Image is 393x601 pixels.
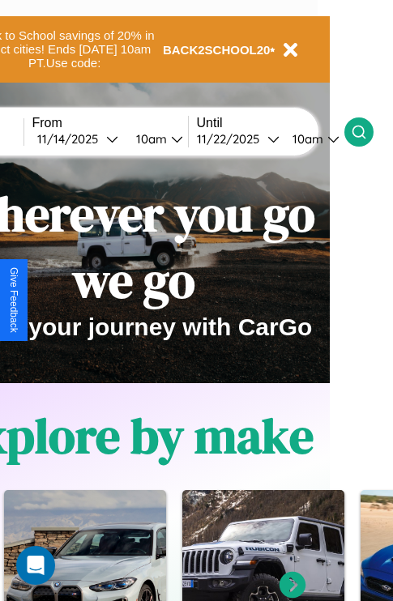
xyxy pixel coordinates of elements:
button: 10am [123,130,188,147]
div: 11 / 22 / 2025 [197,131,267,147]
b: BACK2SCHOOL20 [163,43,271,57]
div: 10am [284,131,327,147]
label: From [32,116,188,130]
button: 11/14/2025 [32,130,123,147]
div: 11 / 14 / 2025 [37,131,106,147]
label: Until [197,116,344,130]
div: Open Intercom Messenger [16,546,55,585]
button: 10am [280,130,344,147]
div: Give Feedback [8,267,19,333]
div: 10am [128,131,171,147]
